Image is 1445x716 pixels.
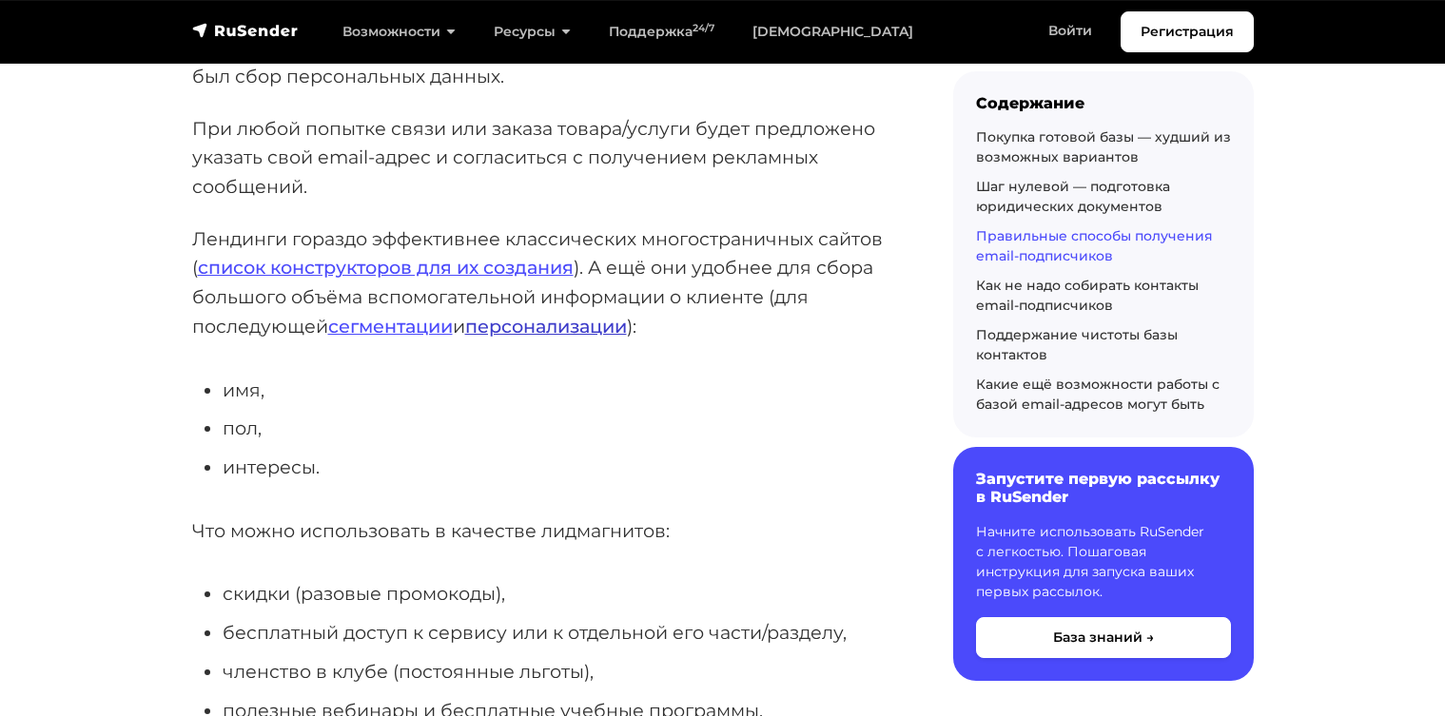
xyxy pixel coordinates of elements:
p: При любой попытке связи или заказа товара/услуги будет предложено указать свой email-адрес и согл... [192,114,892,202]
a: Возможности [323,12,475,51]
a: Правильные способы получения email-подписчиков [976,227,1213,264]
a: Какие ещё возможности работы с базой email-адресов могут быть [976,376,1220,413]
li: пол, [223,414,892,443]
div: Содержание [976,94,1231,112]
sup: 24/7 [693,22,714,34]
img: RuSender [192,21,299,40]
a: Регистрация [1121,11,1254,52]
a: Покупка готовой базы — худший из возможных вариантов [976,128,1231,165]
a: Как не надо собирать контакты email-подписчиков [976,277,1199,314]
a: Поддержание чистоты базы контактов [976,326,1178,363]
a: Шаг нулевой — подготовка юридических документов [976,178,1170,215]
p: Начните использовать RuSender с легкостью. Пошаговая инструкция для запуска ваших первых рассылок. [976,522,1231,602]
li: бесплатный доступ к сервису или к отдельной его части/разделу, [223,618,892,648]
a: Ресурсы [475,12,590,51]
p: Лендинги гораздо эффективнее классических многостраничных сайтов ( ). А ещё они удобнее для сбора... [192,224,892,341]
li: скидки (разовые промокоды), [223,579,892,609]
li: имя, [223,376,892,405]
a: список конструкторов для их создания [198,256,574,279]
li: членство в клубе (постоянные льготы), [223,657,892,687]
a: Поддержка24/7 [590,12,733,51]
a: Войти [1029,11,1111,50]
button: База знаний → [976,617,1231,658]
a: Запустите первую рассылку в RuSender Начните использовать RuSender с легкостью. Пошаговая инструк... [953,447,1254,680]
h6: Запустите первую рассылку в RuSender [976,470,1231,506]
a: сегментации [328,315,453,338]
p: Что можно использовать в качестве лидмагнитов: [192,516,892,546]
li: интересы. [223,453,892,482]
a: персонализации [465,315,627,338]
a: [DEMOGRAPHIC_DATA] [733,12,932,51]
